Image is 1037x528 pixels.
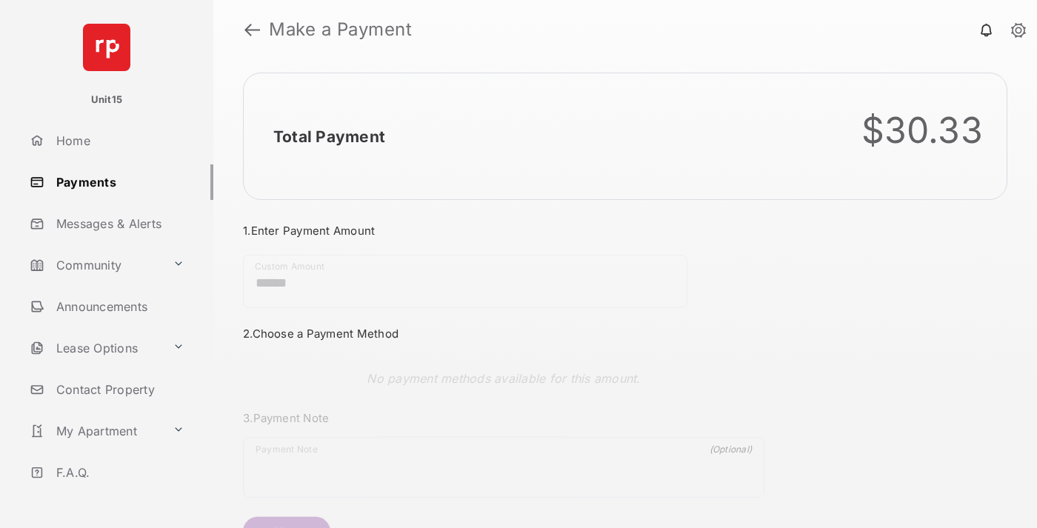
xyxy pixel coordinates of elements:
[24,413,167,449] a: My Apartment
[83,24,130,71] img: svg+xml;base64,PHN2ZyB4bWxucz0iaHR0cDovL3d3dy53My5vcmcvMjAwMC9zdmciIHdpZHRoPSI2NCIgaGVpZ2h0PSI2NC...
[243,327,764,341] h3: 2. Choose a Payment Method
[273,127,385,146] h2: Total Payment
[243,411,764,425] h3: 3. Payment Note
[91,93,123,107] p: Unit15
[24,330,167,366] a: Lease Options
[861,109,984,152] div: $30.33
[24,206,213,241] a: Messages & Alerts
[24,372,213,407] a: Contact Property
[24,164,213,200] a: Payments
[367,370,640,387] p: No payment methods available for this amount.
[24,455,213,490] a: F.A.Q.
[24,123,213,158] a: Home
[24,247,167,283] a: Community
[24,289,213,324] a: Announcements
[243,224,764,238] h3: 1. Enter Payment Amount
[269,21,412,39] strong: Make a Payment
